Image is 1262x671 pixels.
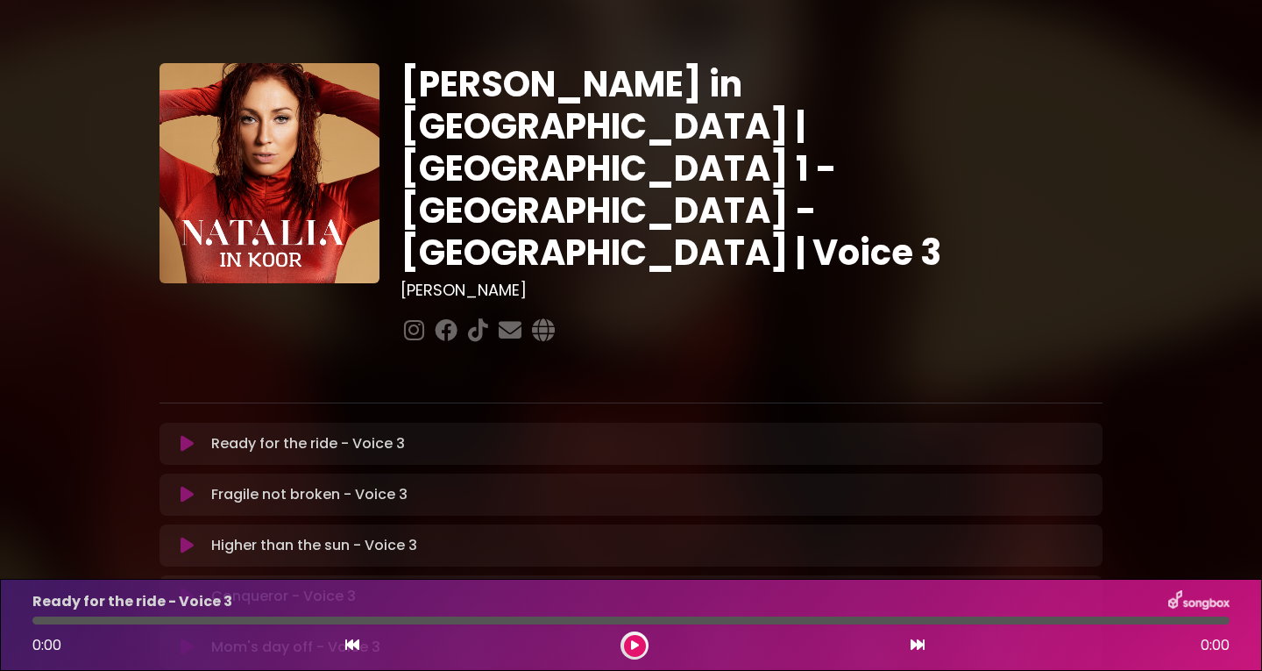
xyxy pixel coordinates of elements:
[1168,590,1230,613] img: songbox-logo-white.png
[211,535,417,556] p: Higher than the sun - Voice 3
[211,484,408,505] p: Fragile not broken - Voice 3
[401,63,1102,274] h1: [PERSON_NAME] in [GEOGRAPHIC_DATA] | [GEOGRAPHIC_DATA] 1 - [GEOGRAPHIC_DATA] - [GEOGRAPHIC_DATA] ...
[32,635,61,655] span: 0:00
[211,433,405,454] p: Ready for the ride - Voice 3
[160,63,379,283] img: YTVS25JmS9CLUqXqkEhs
[32,591,232,612] p: Ready for the ride - Voice 3
[401,281,1102,300] h3: [PERSON_NAME]
[1201,635,1230,656] span: 0:00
